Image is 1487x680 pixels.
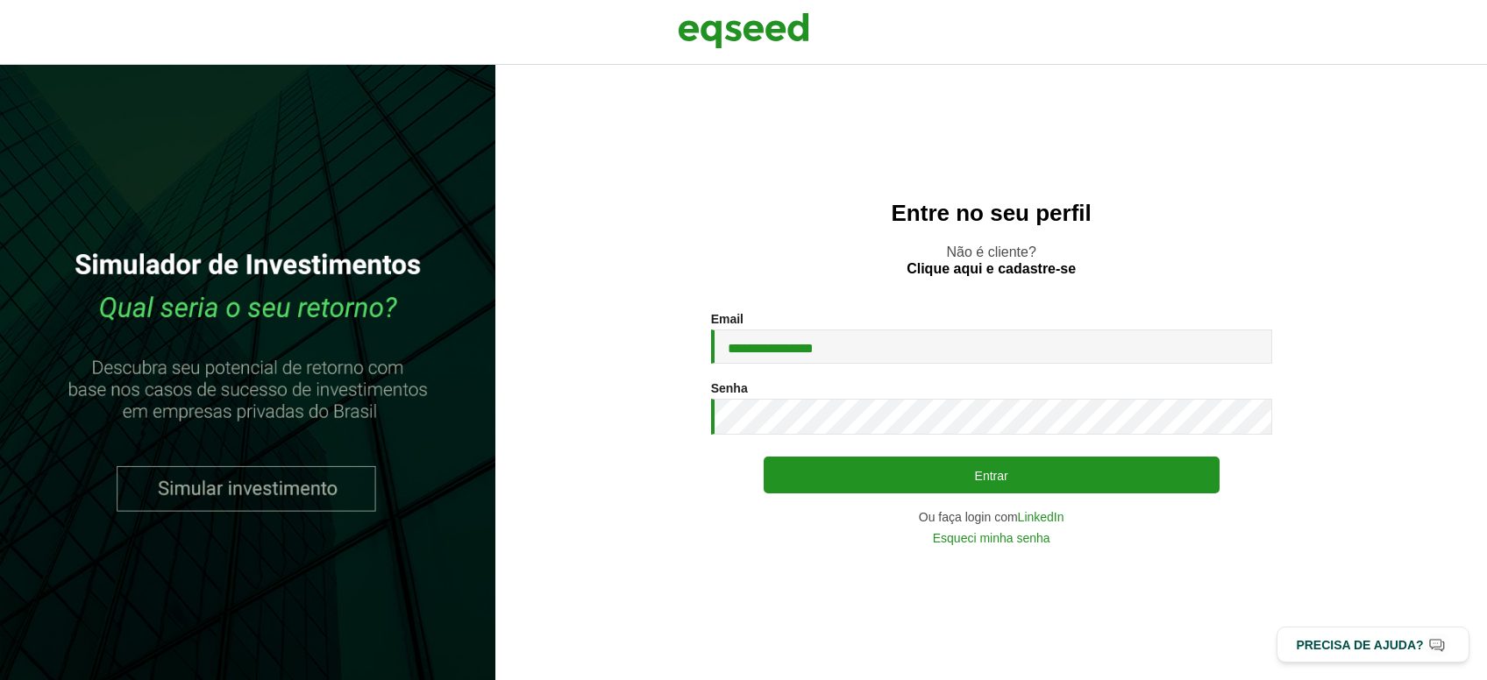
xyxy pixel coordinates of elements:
img: EqSeed Logo [678,9,809,53]
a: Clique aqui e cadastre-se [907,262,1076,276]
p: Não é cliente? [530,244,1452,277]
a: LinkedIn [1018,511,1064,523]
h2: Entre no seu perfil [530,201,1452,226]
button: Entrar [764,457,1220,493]
label: Senha [711,382,748,394]
div: Ou faça login com [711,511,1272,523]
a: Esqueci minha senha [933,532,1050,544]
label: Email [711,313,743,325]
